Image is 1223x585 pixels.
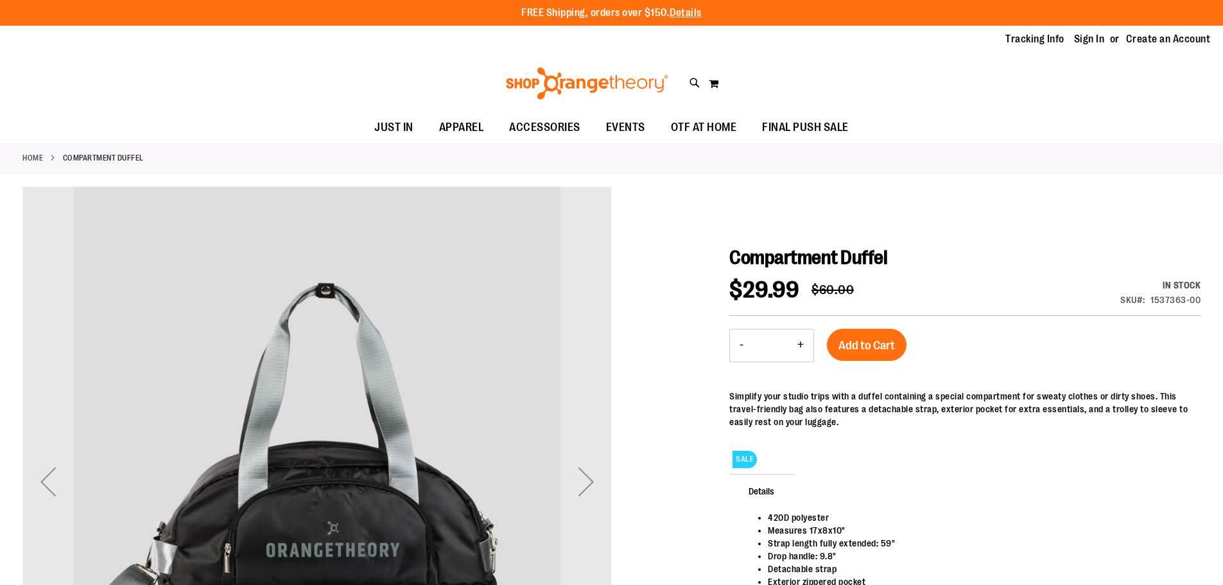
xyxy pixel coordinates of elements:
span: $29.99 [729,277,799,303]
div: Simplify your studio trips with a duffel containing a special compartment for sweaty clothes or d... [729,390,1201,428]
a: Home [22,152,43,164]
span: Details [729,474,794,507]
a: Sign In [1074,32,1105,46]
span: OTF AT HOME [671,113,737,142]
strong: Compartment Duffel [63,152,144,164]
li: Detachable strap [768,563,1188,575]
a: Create an Account [1126,32,1211,46]
span: Add to Cart [838,338,895,353]
li: Drop handle: 9.8" [768,550,1188,563]
span: ACCESSORIES [509,113,580,142]
span: EVENTS [606,113,645,142]
div: 1537363-00 [1150,293,1201,306]
img: Shop Orangetheory [504,67,670,100]
strong: SKU [1120,295,1145,305]
span: FINAL PUSH SALE [762,113,849,142]
a: FINAL PUSH SALE [749,113,862,143]
a: EVENTS [593,113,658,143]
a: APPAREL [426,113,497,143]
li: Measures 17x8x10" [768,524,1188,537]
div: Availability [1120,279,1201,292]
span: $60.00 [811,283,854,297]
input: Product quantity [753,330,788,361]
a: OTF AT HOME [658,113,750,143]
button: Increase product quantity [788,329,813,362]
span: In stock [1163,280,1201,290]
a: Details [670,7,702,19]
p: FREE Shipping, orders over $150. [521,6,702,21]
button: Add to Cart [827,329,906,361]
button: Decrease product quantity [730,329,753,362]
span: JUST IN [374,113,413,142]
span: APPAREL [439,113,484,142]
li: Strap length fully extended: 59" [768,537,1188,550]
a: JUST IN [361,113,426,143]
a: Tracking Info [1005,32,1064,46]
span: SALE [733,451,757,468]
li: 420D polyester [768,511,1188,524]
span: Compartment Duffel [729,247,887,268]
a: ACCESSORIES [496,113,593,142]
